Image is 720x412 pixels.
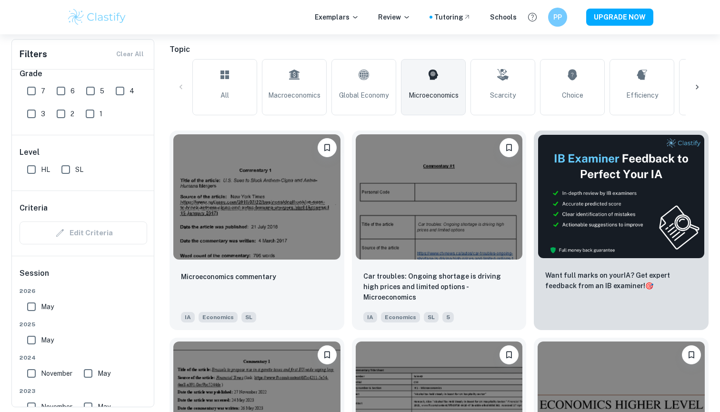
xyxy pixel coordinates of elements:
span: 4 [130,86,134,96]
button: Bookmark [318,138,337,157]
button: Bookmark [500,138,519,157]
a: Tutoring [434,12,471,22]
span: 5 [100,86,104,96]
span: 7 [41,86,45,96]
span: IA [363,312,377,322]
h6: Topic [170,44,709,55]
button: Bookmark [318,345,337,364]
span: Microeconomics [409,90,459,100]
span: Scarcity [490,90,516,100]
span: May [98,368,110,379]
button: UPGRADE NOW [586,9,653,26]
span: May [41,335,54,345]
span: 2023 [20,387,147,395]
h6: Level [20,147,147,158]
p: Car troubles: Ongoing shortage is driving high prices and limited options - Microeconomics [363,271,515,302]
div: Criteria filters are unavailable when searching by topic [20,221,147,244]
span: Global Economy [339,90,389,100]
span: 2025 [20,320,147,329]
span: 🎯 [645,282,653,290]
span: IA [181,312,195,322]
p: Exemplars [315,12,359,22]
button: Bookmark [500,345,519,364]
p: Want full marks on your IA ? Get expert feedback from an IB examiner! [545,270,697,291]
p: Microeconomics commentary [181,271,276,282]
img: Clastify logo [67,8,127,27]
h6: Grade [20,68,147,80]
img: Thumbnail [538,134,705,259]
span: SL [424,312,439,322]
button: PP [548,8,567,27]
span: 1 [100,109,102,119]
span: All [220,90,229,100]
span: 2024 [20,353,147,362]
button: Help and Feedback [524,9,540,25]
span: Choice [562,90,583,100]
span: November [41,402,72,412]
span: May [41,301,54,312]
span: Efficiency [626,90,658,100]
img: Economics IA example thumbnail: Car troubles: Ongoing shortage is drivin [356,134,523,260]
span: 2026 [20,287,147,295]
a: BookmarkMicroeconomics commentary IAEconomicsSL [170,131,344,330]
span: 2 [70,109,74,119]
p: Review [378,12,410,22]
span: 6 [70,86,75,96]
span: SL [75,164,83,175]
span: Economics [381,312,420,322]
h6: Criteria [20,202,48,214]
span: 5 [442,312,454,322]
button: Bookmark [682,345,701,364]
h6: Session [20,268,147,287]
span: HL [41,164,50,175]
span: SL [241,312,256,322]
span: 3 [41,109,45,119]
h6: Filters [20,48,47,61]
span: Economics [199,312,238,322]
span: May [98,402,110,412]
span: November [41,368,72,379]
h6: PP [552,12,563,22]
img: Economics IA example thumbnail: Microeconomics commentary [173,134,340,260]
span: Macroeconomics [268,90,320,100]
a: Schools [490,12,517,22]
a: BookmarkCar troubles: Ongoing shortage is driving high prices and limited options - Microeconomic... [352,131,527,330]
a: ThumbnailWant full marks on yourIA? Get expert feedback from an IB examiner! [534,131,709,330]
